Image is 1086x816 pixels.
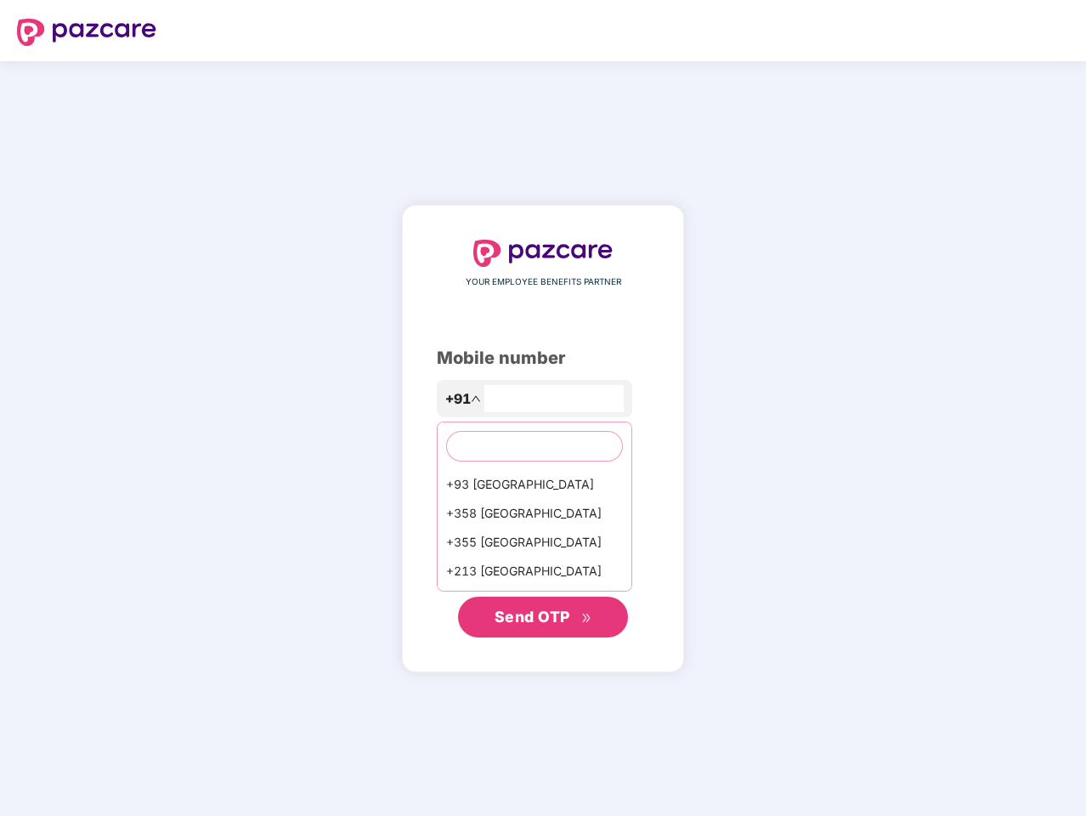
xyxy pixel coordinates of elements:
span: up [471,394,481,404]
div: +1684 AmericanSamoa [438,586,631,615]
span: double-right [581,613,592,624]
img: logo [17,19,156,46]
div: +213 [GEOGRAPHIC_DATA] [438,557,631,586]
div: Mobile number [437,345,649,371]
span: YOUR EMPLOYEE BENEFITS PARTNER [466,275,621,289]
div: +358 [GEOGRAPHIC_DATA] [438,499,631,528]
div: +355 [GEOGRAPHIC_DATA] [438,528,631,557]
span: Send OTP [495,608,570,626]
img: logo [473,240,613,267]
span: +91 [445,388,471,410]
button: Send OTPdouble-right [458,597,628,637]
div: +93 [GEOGRAPHIC_DATA] [438,470,631,499]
